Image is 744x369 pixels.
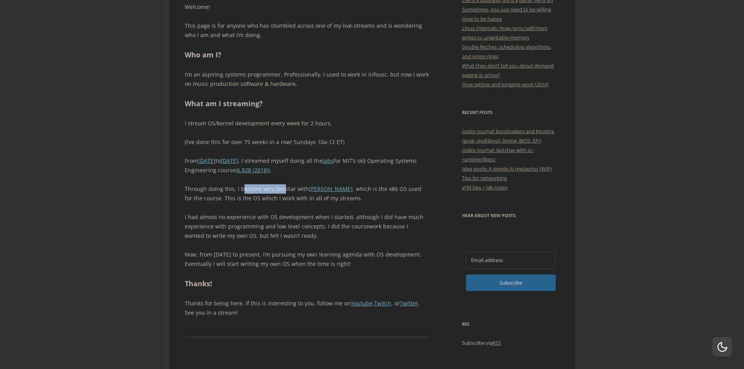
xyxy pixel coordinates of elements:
[492,339,501,346] a: RSS
[185,299,429,317] p: Thanks for being here. If this is interesting to you, follow me on , , or . See you in a stream!
[462,43,551,60] a: Double fetches, scheduling algorithms, and onion rings
[462,319,560,329] h3: RSS
[185,156,429,175] p: From to , I streamed myself doing all the for MIT’s old Operating Systems Engineering course .
[185,184,429,203] p: Through doing this, I became very familiar with , which is the x86 OS used for the course. This i...
[185,212,429,241] p: I had almost no experience with OS development when I started, although I did have much experienc...
[185,2,429,12] p: Welcome!
[462,146,534,163] a: osdev journal: Gotchas with cc-runtime/libgcc
[198,157,216,164] a: [DATE]
[462,6,551,13] a: Sometimes, you just need to be willing
[185,98,429,109] h2: What am I streaming?
[221,157,238,164] a: [DATE]
[185,49,429,61] h2: Who am I?
[462,338,560,348] p: Subscribe via
[462,108,560,117] h3: Recent Posts
[462,62,554,78] a: What they don’t tell you about demand paging in school
[185,70,429,89] p: I’m an aspiring systems programmer. Professionally, I used to work in infosec, but now I work on ...
[185,21,429,40] p: This page is for anyone who has stumbled across one of my live-streams and is wondering who I am ...
[185,250,429,269] p: Now, from [DATE] to present, I’m pursuing my own learning agenda with OS development. Eventually ...
[185,278,429,289] h2: Thanks!
[400,299,418,307] a: Twitter
[466,275,556,291] button: Subscribe
[462,211,560,220] h3: Hear about new posts:
[185,137,429,147] p: (I’ve done this for over 75 weeks in a row! Sundays 10a-12 ET)
[462,81,549,88] a: How setjmp and longjmp work (2016)
[236,166,270,174] a: (6.828 (2018))
[462,175,507,182] a: Tips for networking
[374,299,391,307] a: Twitch
[323,157,334,164] a: labs
[309,185,353,193] a: [PERSON_NAME]
[462,15,502,22] a: How to be happy
[466,251,556,269] input: Email address
[462,165,552,172] a: Idea pools: A simple AI metaphor (WIP)
[351,299,373,307] a: Youtube
[462,184,508,191] a: VIM tips + lab notes
[185,119,429,128] p: I stream OS/kernel development every week for 2 hours.
[462,25,548,41] a: Linux Internals: How /proc/self/mem writes to unwritable memory
[462,128,554,144] a: osdev journal: bootloaders and booting (grub, multiboot, limine, BIOS, EFI)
